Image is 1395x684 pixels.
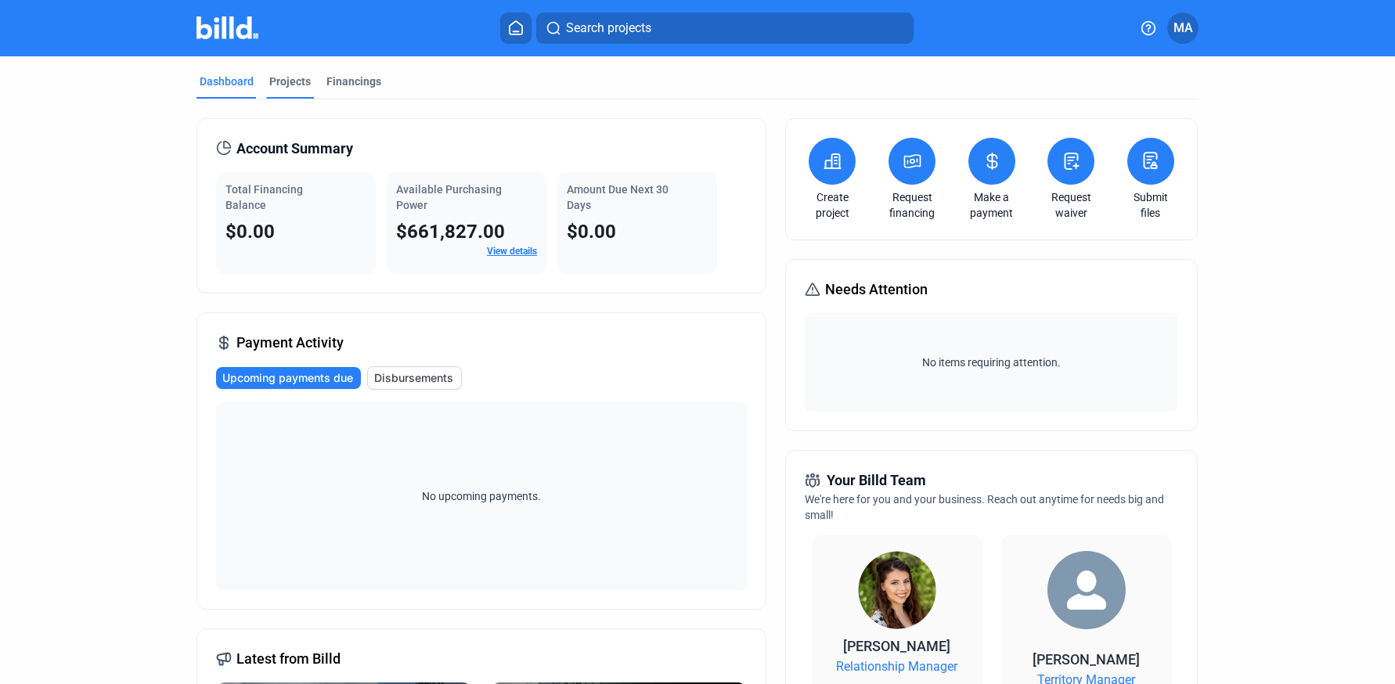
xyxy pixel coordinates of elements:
[885,189,939,221] a: Request financing
[200,74,254,89] div: Dashboard
[487,246,537,257] a: View details
[269,74,311,89] div: Projects
[236,648,341,670] span: Latest from Billd
[858,551,936,629] img: Relationship Manager
[805,189,860,221] a: Create project
[396,221,505,243] span: $661,827.00
[827,470,926,491] span: Your Billd Team
[811,355,1171,370] span: No items requiring attention.
[566,19,651,38] span: Search projects
[825,279,928,301] span: Needs Attention
[216,367,361,389] button: Upcoming payments due
[236,138,353,160] span: Account Summary
[196,16,258,39] img: Billd Company Logo
[1044,189,1098,221] a: Request waiver
[1173,19,1193,38] span: MA
[236,332,344,354] span: Payment Activity
[225,221,275,243] span: $0.00
[367,366,462,390] button: Disbursements
[374,370,453,386] span: Disbursements
[567,221,616,243] span: $0.00
[964,189,1019,221] a: Make a payment
[843,638,950,654] span: [PERSON_NAME]
[1047,551,1126,629] img: Territory Manager
[567,183,669,211] span: Amount Due Next 30 Days
[536,13,914,44] button: Search projects
[1123,189,1178,221] a: Submit files
[1033,651,1140,668] span: [PERSON_NAME]
[326,74,381,89] div: Financings
[225,183,303,211] span: Total Financing Balance
[412,488,551,504] span: No upcoming payments.
[396,183,502,211] span: Available Purchasing Power
[836,657,957,676] span: Relationship Manager
[222,370,353,386] span: Upcoming payments due
[805,493,1164,521] span: We're here for you and your business. Reach out anytime for needs big and small!
[1167,13,1199,44] button: MA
